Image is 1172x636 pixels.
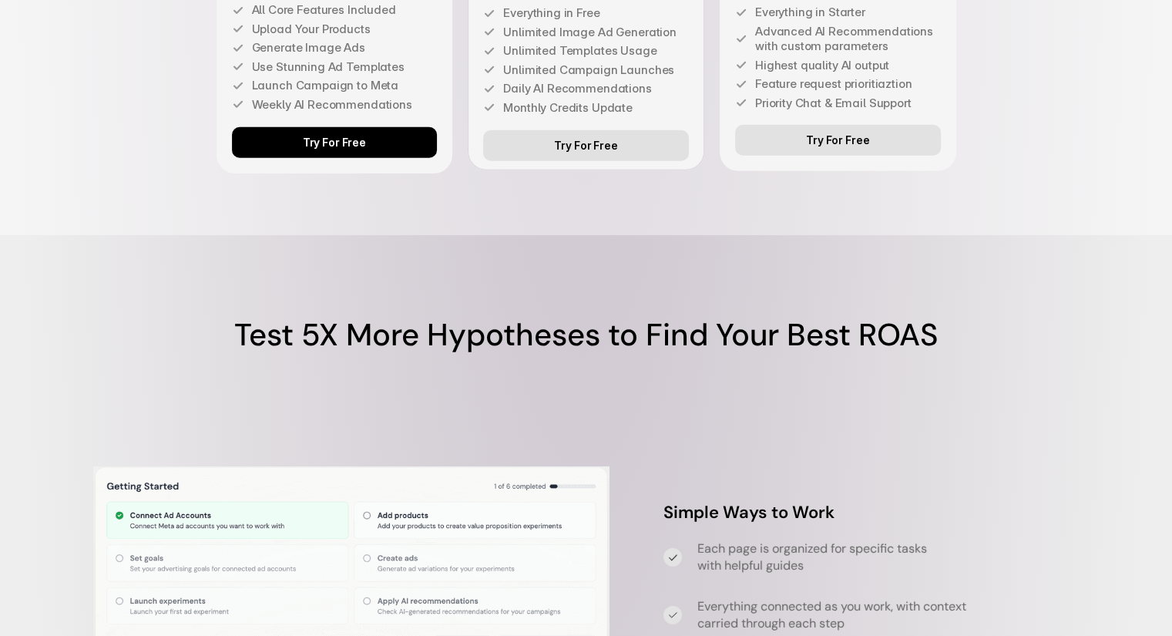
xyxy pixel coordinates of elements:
p: Unlimited Campaign Launches [503,62,689,78]
p: Daily AI Recommendations [503,81,689,96]
p: Weekly AI Recommendations [252,97,438,113]
p: Everything in Starter [755,5,941,20]
p: Use Stunning Ad Templates [252,59,438,75]
p: Try For Free [554,140,617,153]
h4: Each page is organized for specific tasks with helpful guides [697,540,1080,575]
img: tick icon [668,554,677,563]
p: Launch Campaign to Meta [252,78,438,93]
h3: Simple Ways to Work [663,500,1080,525]
p: Advanced AI Recommendations with custom parameters [755,24,941,54]
p: Highest quality AI output [755,58,941,73]
p: Feature request prioritiaztion [755,76,941,92]
p: Try For Free [303,136,366,150]
p: carried through each step [697,615,1080,632]
a: Try For Free [483,130,689,161]
a: Try For Free [735,125,941,156]
h1: Test 5X More Hypotheses to Find Your Best ROAS [62,313,1110,356]
p: Try For Free [806,134,869,147]
img: tick icon [668,611,677,620]
p: Everything connected as you work, with context [697,598,1080,615]
p: Upload Your Products [252,22,438,37]
p: Unlimited Templates Usage [503,43,689,59]
p: All Core Features Included [252,2,438,18]
p: Unlimited Image Ad Generation [503,25,689,40]
p: Priority Chat & Email Support [755,96,941,111]
p: Everything in Free [503,5,689,21]
p: Generate Image Ads [252,40,438,56]
a: Try For Free [232,127,438,158]
p: Monthly Credits Update [503,100,689,116]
